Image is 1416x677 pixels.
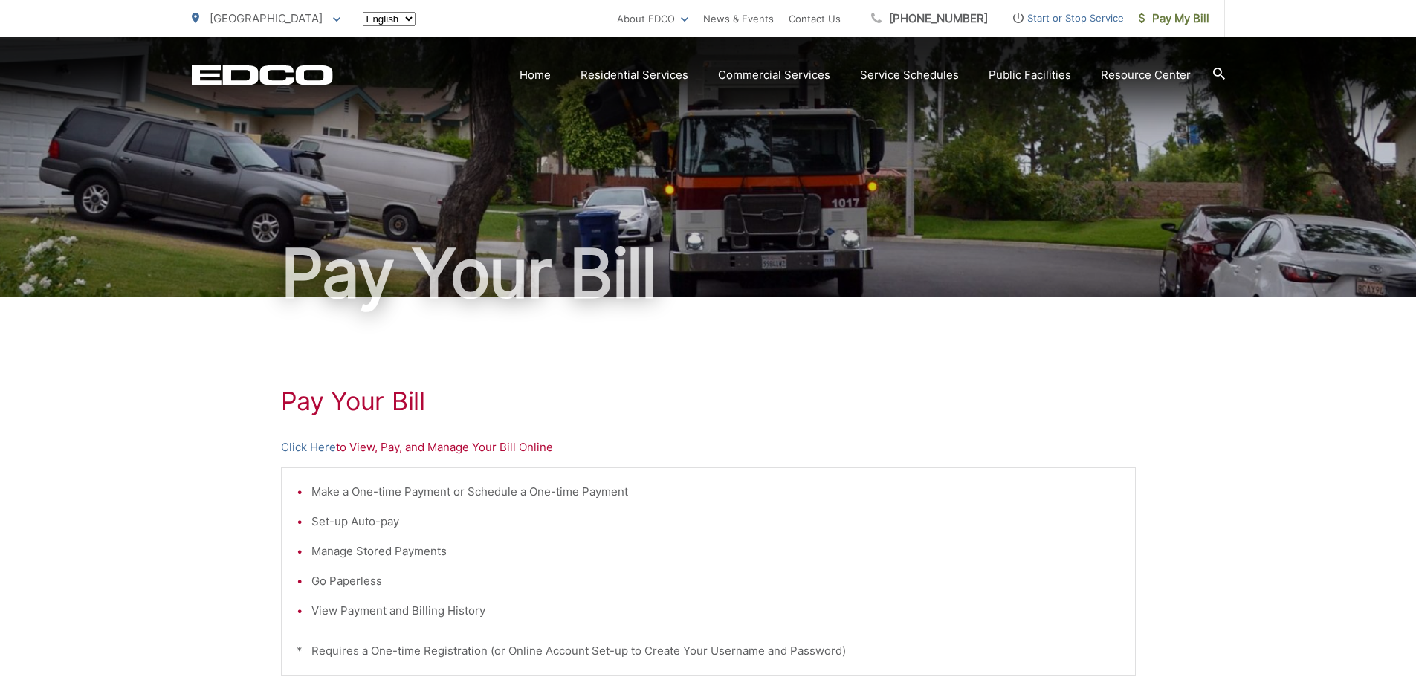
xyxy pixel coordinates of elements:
[703,10,774,27] a: News & Events
[281,438,336,456] a: Click Here
[311,542,1120,560] li: Manage Stored Payments
[311,602,1120,620] li: View Payment and Billing History
[989,66,1071,84] a: Public Facilities
[581,66,688,84] a: Residential Services
[297,642,1120,660] p: * Requires a One-time Registration (or Online Account Set-up to Create Your Username and Password)
[192,236,1225,311] h1: Pay Your Bill
[281,438,1136,456] p: to View, Pay, and Manage Your Bill Online
[363,12,416,26] select: Select a language
[192,65,333,85] a: EDCD logo. Return to the homepage.
[617,10,688,27] a: About EDCO
[311,513,1120,531] li: Set-up Auto-pay
[860,66,959,84] a: Service Schedules
[311,572,1120,590] li: Go Paperless
[1139,10,1209,27] span: Pay My Bill
[1101,66,1191,84] a: Resource Center
[718,66,830,84] a: Commercial Services
[210,11,323,25] span: [GEOGRAPHIC_DATA]
[281,386,1136,416] h1: Pay Your Bill
[311,483,1120,501] li: Make a One-time Payment or Schedule a One-time Payment
[789,10,841,27] a: Contact Us
[520,66,551,84] a: Home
